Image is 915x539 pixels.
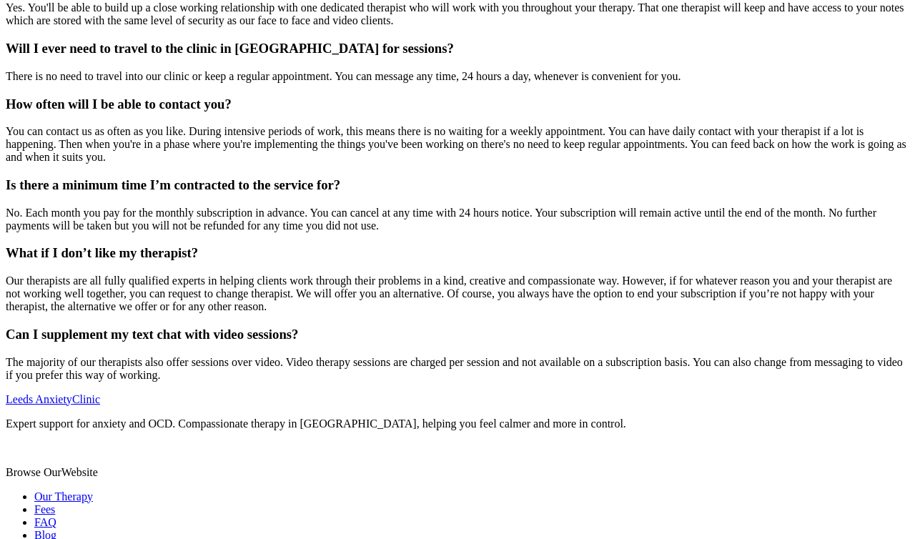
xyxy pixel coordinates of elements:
a: Our Therapy [34,490,93,503]
p: You can contact us as often as you like. During intensive periods of work, this means there is no... [6,125,909,164]
p: No. Each month you pay for the monthly subscription in advance. You can cancel at any time with 2... [6,207,909,232]
h3: Can I supplement my text chat with video sessions? [6,327,909,342]
h3: How often will I be able to contact you? [6,97,909,112]
p: There is no need to travel into our clinic or keep a regular appointment. You can message any tim... [6,70,909,83]
a: Leeds AnxietyClinic [6,393,100,405]
h3: What if I don’t like my therapist? [6,245,909,261]
span: Browse Our [6,466,61,478]
span: Clinic [72,393,100,405]
h3: Will I ever need to travel to the clinic in [GEOGRAPHIC_DATA] for sessions? [6,41,909,56]
a: FAQ [34,516,56,528]
a: Fees [34,503,55,515]
p: Yes. You'll be able to build up a close working relationship with one dedicated therapist who wil... [6,1,909,27]
p: The majority of our therapists also offer sessions over video. Video therapy sessions are charged... [6,356,909,382]
p: Expert support for anxiety and OCD. Compassionate therapy in [GEOGRAPHIC_DATA], helping you feel ... [6,417,909,430]
p: Website [6,466,909,479]
p: Our therapists are all fully qualified experts in helping clients work through their problems in ... [6,275,909,313]
h3: Is there a minimum time I’m contracted to the service for? [6,177,909,193]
